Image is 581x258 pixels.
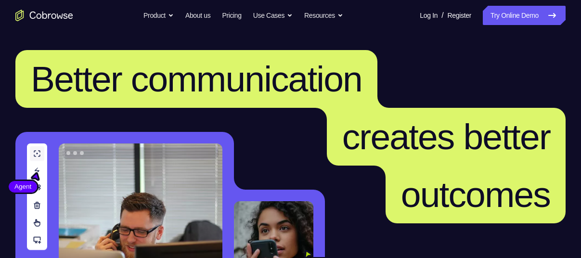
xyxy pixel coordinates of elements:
[253,6,293,25] button: Use Cases
[31,59,362,99] span: Better communication
[401,174,550,215] span: outcomes
[304,6,343,25] button: Resources
[222,6,241,25] a: Pricing
[420,6,438,25] a: Log In
[185,6,210,25] a: About us
[342,116,550,157] span: creates better
[448,6,471,25] a: Register
[441,10,443,21] span: /
[15,10,73,21] a: Go to the home page
[483,6,566,25] a: Try Online Demo
[143,6,174,25] button: Product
